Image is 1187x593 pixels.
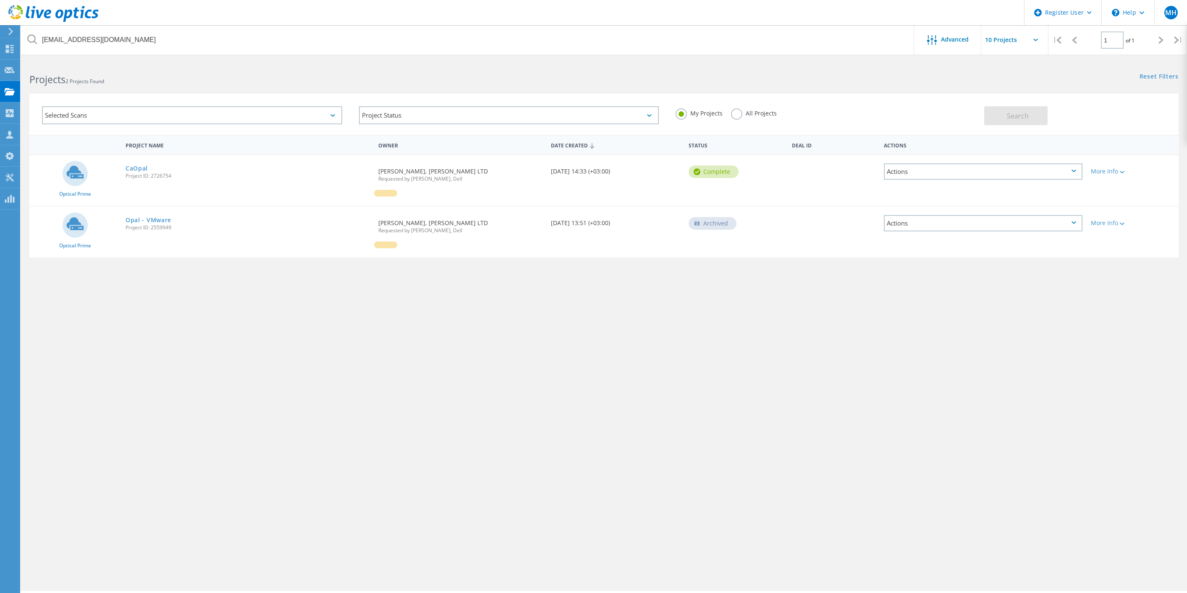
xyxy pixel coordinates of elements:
[126,225,370,230] span: Project ID: 2559949
[1140,73,1179,81] a: Reset Filters
[359,106,659,124] div: Project Status
[374,155,547,190] div: [PERSON_NAME], [PERSON_NAME] LTD
[1091,220,1174,226] div: More Info
[21,25,914,55] input: Search projects by name, owner, ID, company, etc
[1170,25,1187,55] div: |
[880,137,1087,152] div: Actions
[1007,111,1029,121] span: Search
[374,137,547,152] div: Owner
[66,78,104,85] span: 2 Projects Found
[8,18,99,24] a: Live Optics Dashboard
[547,155,684,183] div: [DATE] 14:33 (+03:00)
[121,137,374,152] div: Project Name
[126,217,171,223] a: Opal - VMware
[1112,9,1119,16] svg: \n
[378,176,542,181] span: Requested by [PERSON_NAME], Dell
[29,73,66,86] b: Projects
[547,207,684,234] div: [DATE] 13:51 (+03:00)
[941,37,969,42] span: Advanced
[59,243,91,248] span: Optical Prime
[684,137,788,152] div: Status
[126,173,370,178] span: Project ID: 2726754
[374,207,547,241] div: [PERSON_NAME], [PERSON_NAME] LTD
[42,106,342,124] div: Selected Scans
[884,215,1082,231] div: Actions
[984,106,1048,125] button: Search
[1091,168,1174,174] div: More Info
[378,228,542,233] span: Requested by [PERSON_NAME], Dell
[126,165,148,171] a: CaOpal
[689,165,739,178] div: Complete
[676,108,723,116] label: My Projects
[59,192,91,197] span: Optical Prime
[1048,25,1066,55] div: |
[884,163,1082,180] div: Actions
[731,108,777,116] label: All Projects
[689,217,736,230] div: Archived
[1165,9,1177,16] span: MH
[788,137,880,152] div: Deal Id
[1126,37,1135,44] span: of 1
[547,137,684,153] div: Date Created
